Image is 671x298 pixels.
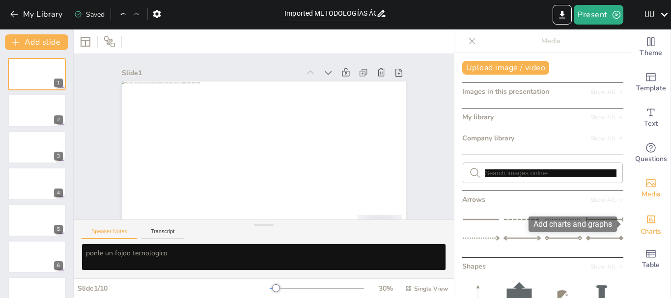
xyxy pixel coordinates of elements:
[54,152,63,161] div: 3
[54,225,63,234] div: 5
[462,134,514,143] span: Company library
[284,6,376,21] input: Insert title
[553,5,572,25] button: Export to PowerPoint
[54,115,63,124] div: 2
[640,6,658,24] div: u u
[635,154,667,164] span: Questions
[631,206,671,242] div: Add charts and graphs
[644,118,658,129] span: Text
[631,100,671,135] div: Add text boxes
[590,263,623,270] span: Show all
[462,195,485,204] span: Arrows
[8,204,66,237] div: 5
[642,260,660,271] span: Table
[590,135,623,142] span: Show all
[141,228,185,239] button: Transcript
[640,5,658,25] button: u u
[54,261,63,270] div: 6
[631,242,671,277] div: Add a table
[590,114,623,121] span: Show all
[631,65,671,100] div: Add ready made slides
[82,228,137,239] button: Speaker Notes
[590,196,623,203] span: Show all
[8,58,66,90] div: 1
[485,169,616,177] input: Search images online
[462,112,494,122] span: My library
[82,244,446,271] textarea: ponle un fojdo tecnologico
[574,5,623,25] button: Present
[78,34,93,50] div: Layout
[631,29,671,65] div: Change the overall theme
[414,285,448,293] span: Single View
[636,83,666,94] span: Template
[158,16,324,97] div: Slide 1
[641,226,661,237] span: Charts
[642,189,661,200] span: Media
[480,29,621,53] p: Media
[8,241,66,273] div: 6
[8,131,66,163] div: 3
[631,171,671,206] div: Add images, graphics, shapes or video
[640,48,662,58] span: Theme
[74,10,105,19] div: Saved
[374,284,397,293] div: 30 %
[104,36,115,48] span: Position
[462,87,549,96] span: Images in this presentation
[78,284,270,293] div: Slide 1 / 10
[54,79,63,87] div: 1
[8,167,66,200] div: 4
[462,262,486,271] span: Shapes
[8,94,66,127] div: 2
[631,135,671,171] div: Get real-time input from your audience
[529,217,617,232] div: Add charts and graphs
[54,189,63,197] div: 4
[5,34,68,50] button: Add slide
[462,61,549,75] button: Upload image / video
[590,88,623,95] span: Show all
[7,6,67,22] button: My Library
